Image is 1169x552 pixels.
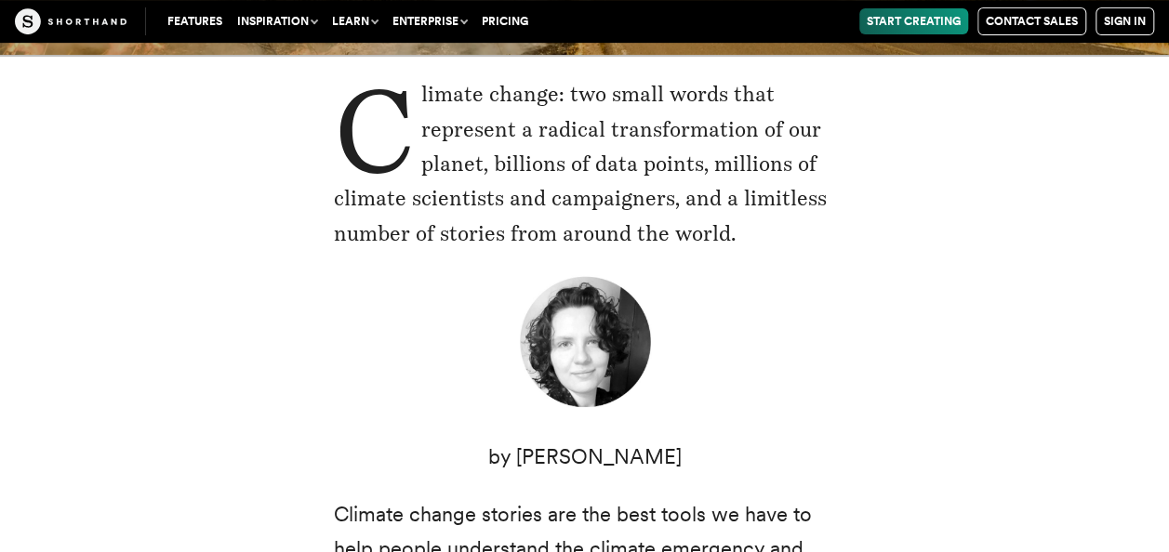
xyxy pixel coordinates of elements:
[334,77,836,251] p: Climate change: two small words that represent a radical transformation of our planet, billions o...
[859,8,968,34] a: Start Creating
[474,8,536,34] a: Pricing
[1096,7,1154,35] a: Sign in
[15,8,126,34] img: The Craft
[385,8,474,34] button: Enterprise
[160,8,230,34] a: Features
[230,8,325,34] button: Inspiration
[334,440,836,474] p: by [PERSON_NAME]
[977,7,1086,35] a: Contact Sales
[325,8,385,34] button: Learn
